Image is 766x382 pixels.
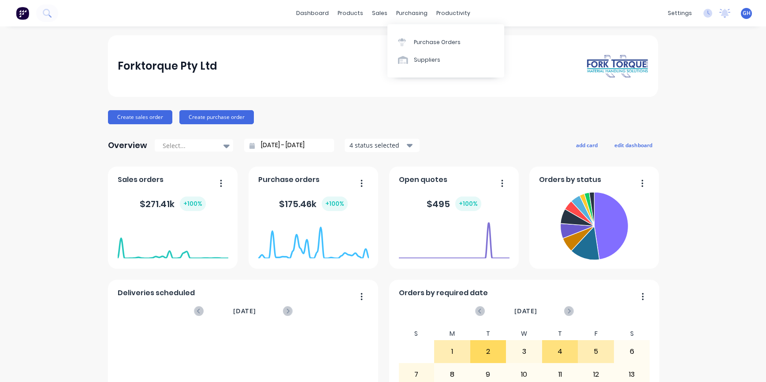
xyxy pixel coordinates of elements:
[570,139,603,151] button: add card
[470,327,506,340] div: T
[108,110,172,124] button: Create sales order
[368,7,392,20] div: sales
[434,327,470,340] div: M
[398,327,435,340] div: S
[180,197,206,211] div: + 100 %
[392,7,432,20] div: purchasing
[609,139,658,151] button: edit dashboard
[322,197,348,211] div: + 100 %
[399,174,447,185] span: Open quotes
[258,174,320,185] span: Purchase orders
[427,197,481,211] div: $ 495
[108,137,147,154] div: Overview
[542,327,578,340] div: T
[587,54,648,78] img: Forktorque Pty Ltd
[506,341,542,363] div: 3
[743,9,751,17] span: GH
[663,7,696,20] div: settings
[432,7,475,20] div: productivity
[118,174,164,185] span: Sales orders
[118,57,217,75] div: Forktorque Pty Ltd
[333,7,368,20] div: products
[292,7,333,20] a: dashboard
[233,306,256,316] span: [DATE]
[435,341,470,363] div: 1
[16,7,29,20] img: Factory
[539,174,601,185] span: Orders by status
[578,327,614,340] div: F
[614,327,650,340] div: S
[543,341,578,363] div: 4
[514,306,537,316] span: [DATE]
[471,341,506,363] div: 2
[578,341,614,363] div: 5
[118,288,195,298] span: Deliveries scheduled
[179,110,254,124] button: Create purchase order
[506,327,542,340] div: W
[414,56,440,64] div: Suppliers
[387,33,504,51] a: Purchase Orders
[279,197,348,211] div: $ 175.46k
[350,141,405,150] div: 4 status selected
[387,51,504,69] a: Suppliers
[455,197,481,211] div: + 100 %
[399,288,488,298] span: Orders by required date
[140,197,206,211] div: $ 271.41k
[414,38,461,46] div: Purchase Orders
[614,341,650,363] div: 6
[345,139,420,152] button: 4 status selected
